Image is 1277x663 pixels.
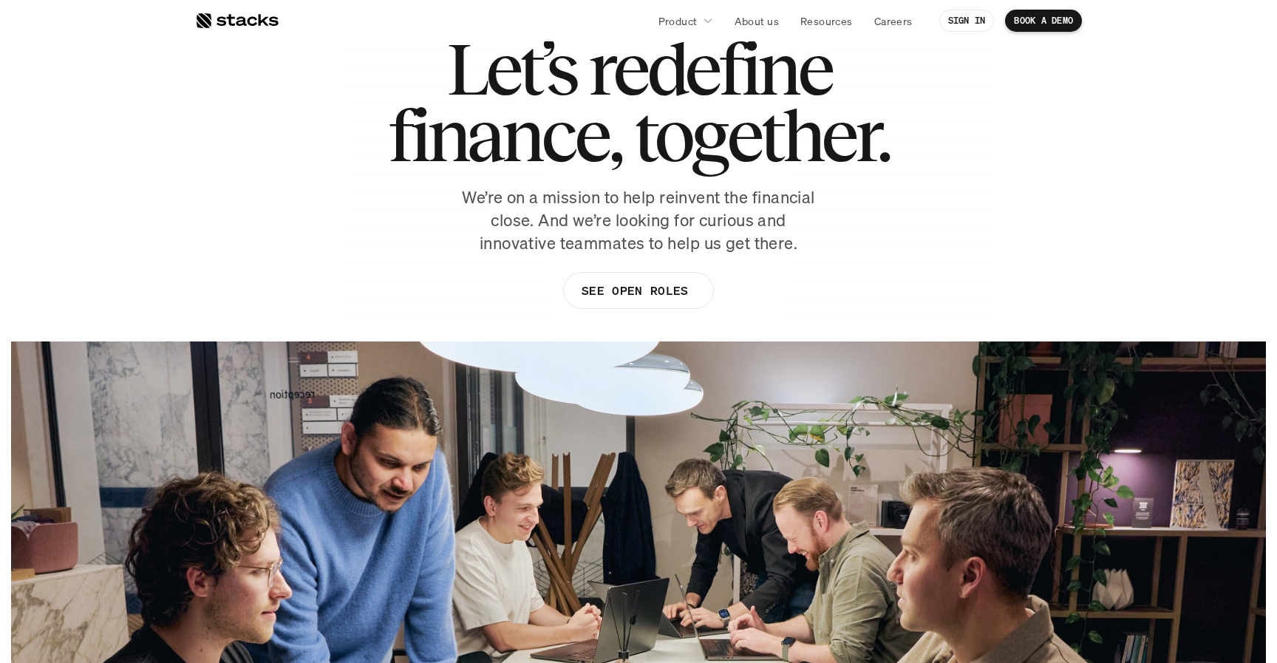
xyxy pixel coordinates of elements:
a: BOOK A DEMO [1005,10,1082,32]
a: About us [726,7,788,34]
a: Careers [865,7,922,34]
p: SEE OPEN ROLES [582,280,688,302]
a: Resources [791,7,862,34]
p: About us [735,13,779,29]
p: BOOK A DEMO [1014,16,1073,26]
a: SIGN IN [939,10,995,32]
p: Resources [800,13,853,29]
p: Careers [874,13,913,29]
p: We’re on a mission to help reinvent the financial close. And we’re looking for curious and innova... [454,186,823,254]
h1: Let’s redefine finance, together. [388,35,889,169]
a: SEE OPEN ROLES [563,272,714,309]
p: Product [658,13,698,29]
p: SIGN IN [948,16,986,26]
